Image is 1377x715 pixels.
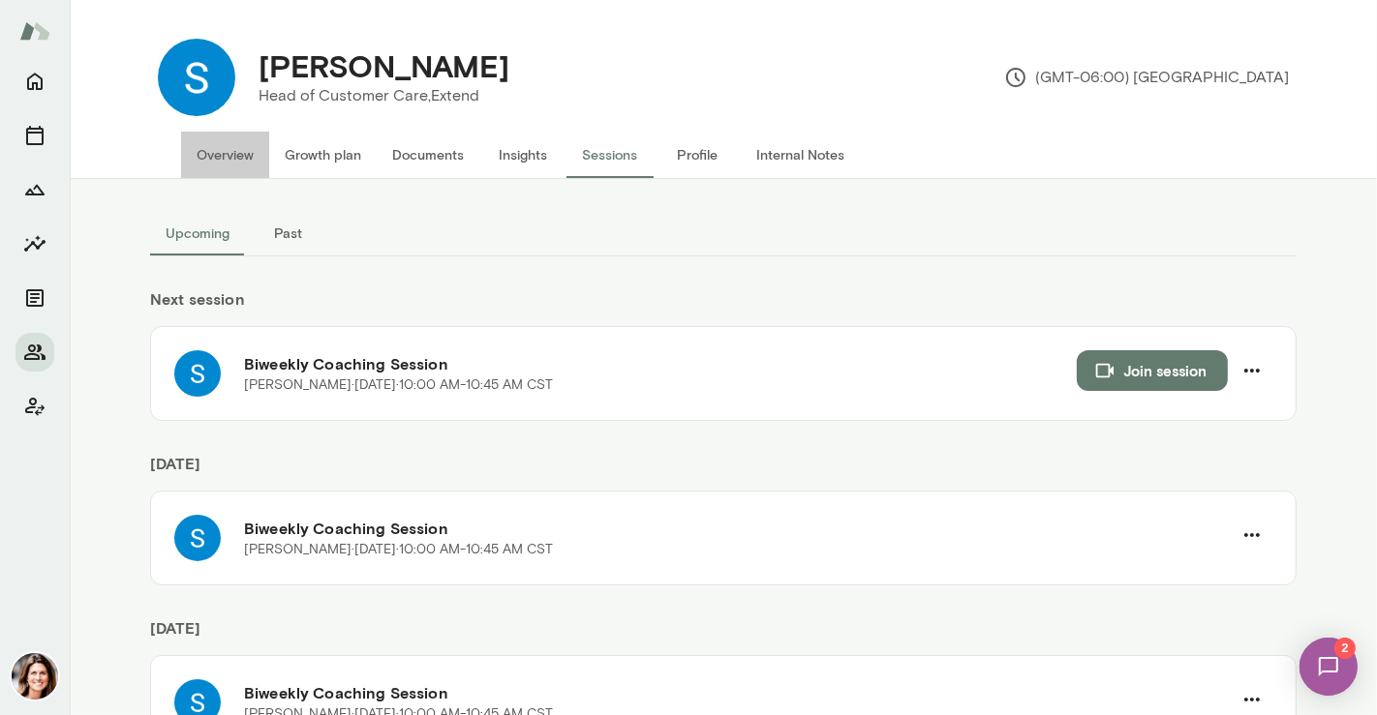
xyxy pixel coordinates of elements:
[15,62,54,101] button: Home
[1004,66,1289,89] p: (GMT-06:00) [GEOGRAPHIC_DATA]
[15,116,54,155] button: Sessions
[244,681,1232,704] h6: Biweekly Coaching Session
[158,39,235,116] img: Shannon Payne
[150,210,245,256] button: Upcoming
[377,132,479,178] button: Documents
[15,224,54,263] button: Insights
[12,653,58,700] img: Gwen Throckmorton
[150,287,1297,326] h6: Next session
[181,132,269,178] button: Overview
[19,13,50,49] img: Mento
[150,616,1297,655] h6: [DATE]
[15,387,54,426] button: Client app
[479,132,566,178] button: Insights
[244,540,553,559] p: [PERSON_NAME] · [DATE] · 10:00 AM-10:45 AM CST
[244,517,1232,540] h6: Biweekly Coaching Session
[15,279,54,317] button: Documents
[654,132,741,178] button: Profile
[1077,350,1228,391] button: Join session
[269,132,377,178] button: Growth plan
[259,47,509,84] h4: [PERSON_NAME]
[259,84,509,107] p: Head of Customer Care, Extend
[150,452,1297,491] h6: [DATE]
[566,132,654,178] button: Sessions
[244,352,1077,375] h6: Biweekly Coaching Session
[741,132,860,178] button: Internal Notes
[150,210,1297,256] div: basic tabs example
[244,375,553,395] p: [PERSON_NAME] · [DATE] · 10:00 AM-10:45 AM CST
[245,210,332,256] button: Past
[15,170,54,209] button: Growth Plan
[15,333,54,372] button: Members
